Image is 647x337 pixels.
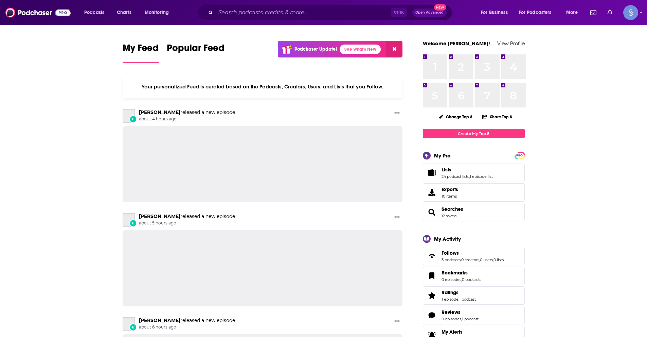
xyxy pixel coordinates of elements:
button: Show More Button [392,317,402,326]
a: Exports [423,183,525,202]
span: My Alerts [442,329,463,335]
button: open menu [515,7,561,18]
h3: released a new episode [139,109,235,116]
a: 3 podcasts [442,257,461,262]
span: Logged in as Spiral5-G1 [623,5,638,20]
a: 0 episodes [442,317,461,321]
button: Change Top 8 [435,113,477,121]
a: 1 podcast [459,297,476,302]
span: Exports [425,188,439,197]
button: Show profile menu [623,5,638,20]
a: Popular Feed [167,42,224,63]
span: , [461,317,462,321]
a: 12 saved [442,214,456,218]
a: Marc Kramer [139,317,180,323]
span: , [479,257,480,262]
a: 0 users [480,257,493,262]
span: For Podcasters [519,8,552,17]
span: Searches [442,206,463,212]
a: 0 creators [461,257,479,262]
span: Bookmarks [423,267,525,285]
a: 0 episodes [442,277,461,282]
button: Share Top 8 [482,110,513,123]
span: More [566,8,578,17]
span: Follows [442,250,459,256]
input: Search podcasts, credits, & more... [216,7,391,18]
a: Marc Kramer [123,109,135,123]
span: Open Advanced [415,11,444,14]
span: Popular Feed [167,42,224,58]
span: about 6 hours ago [139,324,235,330]
h3: released a new episode [139,213,235,220]
span: Lists [442,167,451,173]
img: User Profile [623,5,638,20]
a: Charts [112,7,136,18]
span: Ratings [423,286,525,305]
button: open menu [561,7,586,18]
a: 24 podcast lists [442,174,469,179]
a: Ratings [425,291,439,300]
a: Follows [425,251,439,261]
a: Marc Kramer [123,317,135,331]
a: See What's New [340,45,381,54]
div: Search podcasts, credits, & more... [203,5,459,20]
p: Podchaser Update! [294,46,337,52]
span: Podcasts [84,8,104,17]
a: PRO [516,153,524,158]
div: New Episode [129,115,137,123]
span: Follows [423,247,525,265]
a: 0 podcasts [462,277,481,282]
a: Reviews [442,309,479,315]
div: New Episode [129,323,137,331]
img: Podchaser - Follow, Share and Rate Podcasts [5,6,71,19]
span: New [434,4,446,11]
span: Reviews [423,306,525,324]
a: Show notifications dropdown [588,7,599,18]
a: Marc Kramer [139,213,180,219]
a: View Profile [497,40,525,47]
a: Marc Kramer [139,109,180,115]
span: For Business [481,8,508,17]
a: Show notifications dropdown [605,7,615,18]
a: Searches [425,207,439,217]
button: Show More Button [392,213,402,222]
span: Ratings [442,289,459,296]
span: PRO [516,153,524,158]
a: Welcome [PERSON_NAME]! [423,40,490,47]
a: 0 lists [493,257,504,262]
button: open menu [79,7,113,18]
button: open menu [140,7,178,18]
div: My Pro [434,152,451,159]
span: about 4 hours ago [139,116,235,122]
a: My Feed [123,42,159,63]
a: Follows [442,250,504,256]
span: Monitoring [145,8,169,17]
span: Charts [117,8,131,17]
a: Reviews [425,310,439,320]
button: Show More Button [392,109,402,118]
span: Lists [423,164,525,182]
span: My Feed [123,42,159,58]
a: Create My Top 8 [423,129,525,138]
div: My Activity [434,236,461,242]
button: open menu [476,7,516,18]
h3: released a new episode [139,317,235,324]
span: Reviews [442,309,461,315]
span: Ctrl K [391,8,407,17]
span: Exports [442,186,458,192]
a: Marc Kramer [123,213,135,227]
span: , [469,174,470,179]
a: 1 episode list [470,174,493,179]
a: 1 podcast [462,317,479,321]
button: Open AdvancedNew [412,9,447,17]
span: 10 items [442,194,458,199]
a: Ratings [442,289,476,296]
a: 1 episode [442,297,459,302]
span: , [461,277,462,282]
div: Your personalized Feed is curated based on the Podcasts, Creators, Users, and Lists that you Follow. [123,75,403,98]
